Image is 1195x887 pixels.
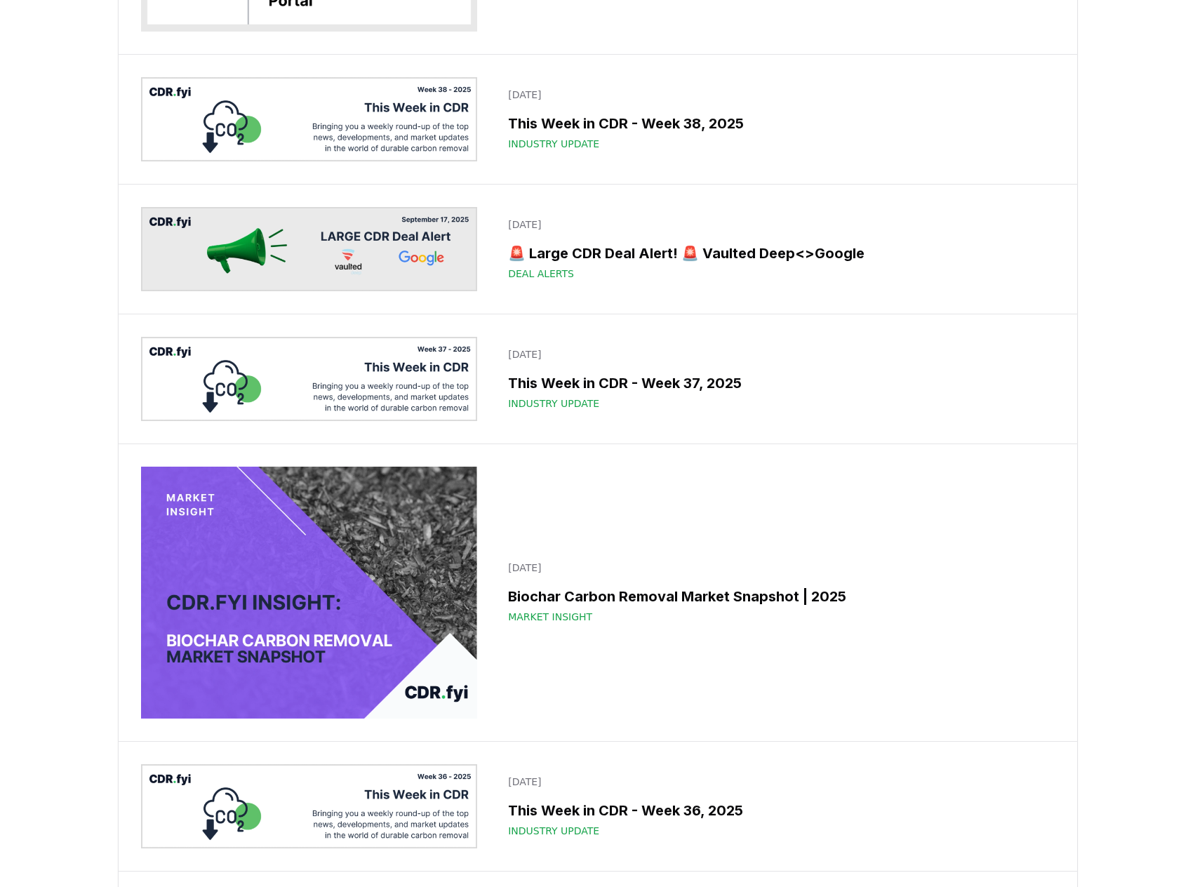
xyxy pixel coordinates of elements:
span: Deal Alerts [508,267,574,281]
img: This Week in CDR - Week 36, 2025 blog post image [141,764,478,848]
h3: 🚨 Large CDR Deal Alert! 🚨 Vaulted Deep<>Google [508,243,1046,264]
a: [DATE]🚨 Large CDR Deal Alert! 🚨 Vaulted Deep<>GoogleDeal Alerts [500,209,1054,289]
h3: This Week in CDR - Week 38, 2025 [508,113,1046,134]
p: [DATE] [508,88,1046,102]
span: Industry Update [508,824,599,838]
h3: This Week in CDR - Week 36, 2025 [508,800,1046,821]
p: [DATE] [508,218,1046,232]
span: Industry Update [508,396,599,411]
span: Market Insight [508,610,592,624]
p: [DATE] [508,561,1046,575]
a: [DATE]This Week in CDR - Week 38, 2025Industry Update [500,79,1054,159]
h3: Biochar Carbon Removal Market Snapshot | 2025 [508,586,1046,607]
a: [DATE]This Week in CDR - Week 37, 2025Industry Update [500,339,1054,419]
h3: This Week in CDR - Week 37, 2025 [508,373,1046,394]
img: This Week in CDR - Week 37, 2025 blog post image [141,337,478,421]
img: This Week in CDR - Week 38, 2025 blog post image [141,77,478,161]
p: [DATE] [508,775,1046,789]
span: Industry Update [508,137,599,151]
p: [DATE] [508,347,1046,361]
img: 🚨 Large CDR Deal Alert! 🚨 Vaulted Deep<>Google blog post image [141,207,478,291]
img: Biochar Carbon Removal Market Snapshot | 2025 blog post image [141,467,478,719]
a: [DATE]This Week in CDR - Week 36, 2025Industry Update [500,766,1054,846]
a: [DATE]Biochar Carbon Removal Market Snapshot | 2025Market Insight [500,552,1054,632]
